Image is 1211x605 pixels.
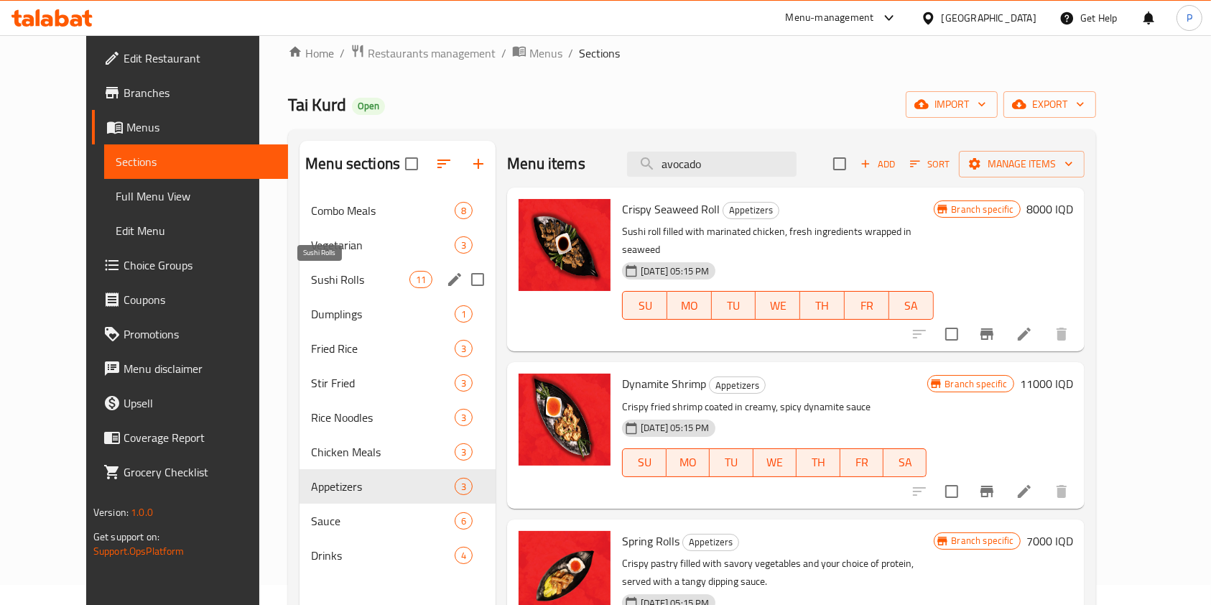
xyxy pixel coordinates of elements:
button: Manage items [959,151,1085,177]
span: Coupons [124,291,277,308]
div: Vegetarian [311,236,455,254]
span: Menu disclaimer [124,360,277,377]
span: Full Menu View [116,188,277,205]
button: MO [667,291,712,320]
div: Appetizers [311,478,455,495]
div: items [455,512,473,530]
span: Branch specific [946,203,1020,216]
button: WE [753,448,797,477]
span: Menus [529,45,562,62]
span: Sections [579,45,620,62]
a: Upsell [92,386,289,420]
span: 4 [455,549,472,563]
div: Sauce [311,512,455,530]
a: Menus [92,110,289,144]
span: Upsell [124,394,277,412]
span: Combo Meals [311,202,455,219]
span: export [1015,96,1085,114]
span: Branch specific [946,534,1020,548]
span: 1 [455,308,472,321]
span: FR [850,295,883,316]
span: Promotions [124,325,277,343]
a: Promotions [92,317,289,351]
span: TH [806,295,839,316]
input: search [627,152,797,177]
span: Rice Noodles [311,409,455,426]
span: Sort [910,156,950,172]
span: MO [672,452,704,473]
a: Coupons [92,282,289,317]
div: Sushi Rolls11edit [300,262,496,297]
div: Combo Meals8 [300,193,496,228]
button: edit [444,269,465,290]
button: import [906,91,998,118]
button: TH [797,448,840,477]
span: 3 [455,445,472,459]
button: delete [1044,474,1079,509]
div: Appetizers3 [300,469,496,504]
a: Support.OpsPlatform [93,542,185,560]
div: Stir Fried3 [300,366,496,400]
span: SA [889,452,921,473]
button: Branch-specific-item [970,317,1004,351]
span: TH [802,452,834,473]
span: 3 [455,377,472,390]
button: TH [800,291,845,320]
button: export [1003,91,1096,118]
img: Dynamite Shrimp [519,374,611,466]
li: / [340,45,345,62]
span: 6 [455,514,472,528]
li: / [568,45,573,62]
p: Crispy fried shrimp coated in creamy, spicy dynamite sauce [622,398,927,416]
span: [DATE] 05:15 PM [635,264,715,278]
span: Edit Restaurant [124,50,277,67]
a: Full Menu View [104,179,289,213]
span: 3 [455,239,472,252]
span: Coverage Report [124,429,277,446]
span: SA [895,295,928,316]
button: Add [855,153,901,175]
span: [DATE] 05:15 PM [635,421,715,435]
h6: 8000 IQD [1026,199,1073,219]
h6: 7000 IQD [1026,531,1073,551]
span: SU [628,295,662,316]
h2: Menu items [507,153,585,175]
a: Restaurants management [351,44,496,63]
span: 11 [410,273,432,287]
a: Branches [92,75,289,110]
span: TU [715,452,747,473]
button: delete [1044,317,1079,351]
span: Branches [124,84,277,101]
span: Select all sections [396,149,427,179]
span: Appetizers [723,202,779,218]
div: Open [352,98,385,115]
button: FR [840,448,883,477]
a: Menu disclaimer [92,351,289,386]
div: Menu-management [786,9,874,27]
a: Home [288,45,334,62]
span: Fried Rice [311,340,455,357]
span: Open [352,100,385,112]
div: items [409,271,432,288]
div: Chicken Meals3 [300,435,496,469]
span: Grocery Checklist [124,463,277,481]
span: import [917,96,986,114]
div: Drinks4 [300,538,496,573]
span: Branch specific [939,377,1013,391]
div: items [455,478,473,495]
span: 3 [455,342,472,356]
span: Crispy Seaweed Roll [622,198,720,220]
div: Sauce6 [300,504,496,538]
span: Edit Menu [116,222,277,239]
div: items [455,374,473,392]
span: Appetizers [710,377,765,394]
span: Get support on: [93,527,159,546]
div: Appetizers [723,202,779,219]
a: Edit Menu [104,213,289,248]
a: Edit Restaurant [92,41,289,75]
span: Tai Kurd [288,88,346,121]
button: WE [756,291,800,320]
div: items [455,236,473,254]
div: Drinks [311,547,455,564]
